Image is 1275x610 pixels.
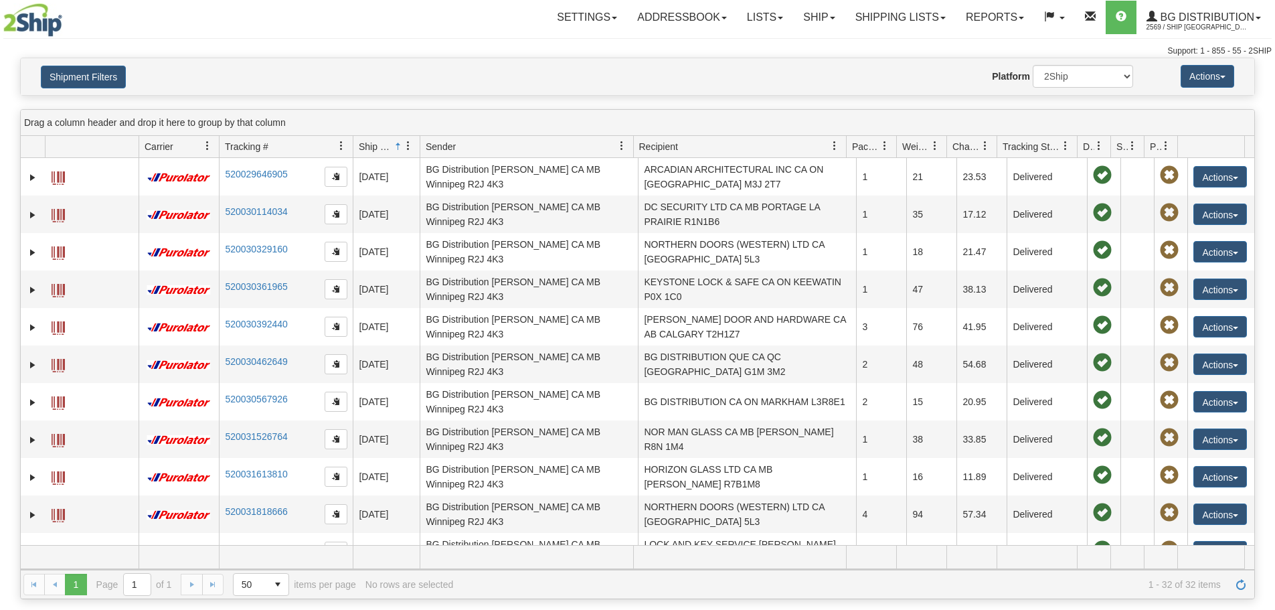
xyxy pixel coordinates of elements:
a: Carrier filter column settings [196,135,219,157]
td: BG Distribution [PERSON_NAME] CA MB Winnipeg R2J 4K3 [420,308,638,346]
td: Delivered [1007,158,1087,196]
a: BG Distribution 2569 / Ship [GEOGRAPHIC_DATA] [1136,1,1271,34]
a: 520030114034 [225,206,287,217]
span: On time [1093,429,1112,447]
span: 50 [242,578,259,591]
a: Reports [956,1,1034,34]
td: 15 [906,383,956,421]
a: Recipient filter column settings [823,135,846,157]
td: 1 [856,158,906,196]
button: Shipment Filters [41,66,126,88]
td: 1 [856,233,906,271]
td: 38.13 [956,271,1007,308]
a: Shipping lists [845,1,956,34]
a: Ship Date filter column settings [397,135,420,157]
td: 94 [906,495,956,533]
img: 11 - Purolator [145,323,213,333]
div: grid grouping header [21,110,1254,136]
td: BG Distribution [PERSON_NAME] CA MB Winnipeg R2J 4K3 [420,495,638,533]
span: Pickup Not Assigned [1160,204,1179,222]
button: Copy to clipboard [325,242,347,262]
span: items per page [233,573,356,596]
td: BG Distribution [PERSON_NAME] CA MB Winnipeg R2J 4K3 [420,533,638,570]
a: Ship [793,1,845,34]
img: 11 - Purolator [145,510,213,520]
td: 41.95 [956,308,1007,346]
td: BG Distribution [PERSON_NAME] CA MB Winnipeg R2J 4K3 [420,271,638,308]
td: 3 [856,308,906,346]
button: Copy to clipboard [325,467,347,487]
td: NORTHERN DOORS (WESTERN) LTD CA [GEOGRAPHIC_DATA] 5L3 [638,233,856,271]
td: KEYSTONE LOCK & SAFE CA ON KEEWATIN P0X 1C0 [638,271,856,308]
span: Pickup Not Assigned [1160,354,1179,372]
span: 2569 / Ship [GEOGRAPHIC_DATA] [1146,21,1247,34]
img: 11 - Purolator [145,473,213,483]
td: BG Distribution [PERSON_NAME] CA MB Winnipeg R2J 4K3 [420,458,638,495]
span: Tracking # [225,140,268,153]
a: 520030392440 [225,319,287,329]
td: Delivered [1007,196,1087,233]
td: [DATE] [353,383,420,421]
button: Copy to clipboard [325,279,347,299]
td: 1 [856,271,906,308]
a: 520031613810 [225,469,287,479]
td: [DATE] [353,158,420,196]
td: 33.85 [956,421,1007,458]
button: Actions [1181,65,1234,88]
a: Label [52,315,65,337]
td: Delivered [1007,421,1087,458]
a: Expand [26,508,39,522]
span: On time [1093,504,1112,522]
a: Label [52,428,65,449]
td: 38 [906,421,956,458]
a: Sender filter column settings [610,135,633,157]
span: On time [1093,391,1112,410]
td: 2 [856,533,906,570]
td: Delivered [1007,308,1087,346]
button: Copy to clipboard [325,392,347,412]
td: BG Distribution [PERSON_NAME] CA MB Winnipeg R2J 4K3 [420,158,638,196]
a: 520030329160 [225,244,287,254]
td: 35 [906,196,956,233]
a: Lists [737,1,793,34]
span: On time [1093,279,1112,297]
td: [DATE] [353,533,420,570]
a: Pickup Status filter column settings [1155,135,1177,157]
td: [PERSON_NAME] DOOR AND HARDWARE CA AB CALGARY T2H1Z7 [638,308,856,346]
span: Ship Date [359,140,393,153]
td: Delivered [1007,458,1087,495]
td: BG Distribution [PERSON_NAME] CA MB Winnipeg R2J 4K3 [420,196,638,233]
a: Expand [26,246,39,259]
td: 23.53 [956,158,1007,196]
a: 520029646905 [225,169,287,179]
span: On time [1093,204,1112,222]
span: On time [1093,541,1112,560]
label: Platform [992,70,1030,83]
span: On time [1093,241,1112,260]
span: BG Distribution [1157,11,1254,23]
a: Expand [26,433,39,447]
button: Copy to clipboard [325,504,347,524]
img: 11 - Purolator [145,360,213,370]
td: 2 [856,383,906,421]
button: Actions [1193,166,1247,187]
span: Shipment Issues [1116,140,1128,153]
a: Expand [26,208,39,222]
td: [DATE] [353,308,420,346]
button: Copy to clipboard [325,167,347,187]
a: Tracking # filter column settings [330,135,353,157]
td: DC SECURITY LTD CA MB PORTAGE LA PRAIRIE R1N1B6 [638,196,856,233]
a: Label [52,390,65,412]
button: Copy to clipboard [325,542,347,562]
a: Refresh [1230,574,1252,595]
span: Delivery Status [1083,140,1094,153]
a: 520031970772 [225,544,287,554]
td: Delivered [1007,233,1087,271]
a: Label [52,353,65,374]
button: Actions [1193,504,1247,525]
span: Page sizes drop down [233,573,289,596]
button: Copy to clipboard [325,354,347,374]
button: Actions [1193,241,1247,262]
td: Delivered [1007,533,1087,570]
a: Shipment Issues filter column settings [1121,135,1144,157]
